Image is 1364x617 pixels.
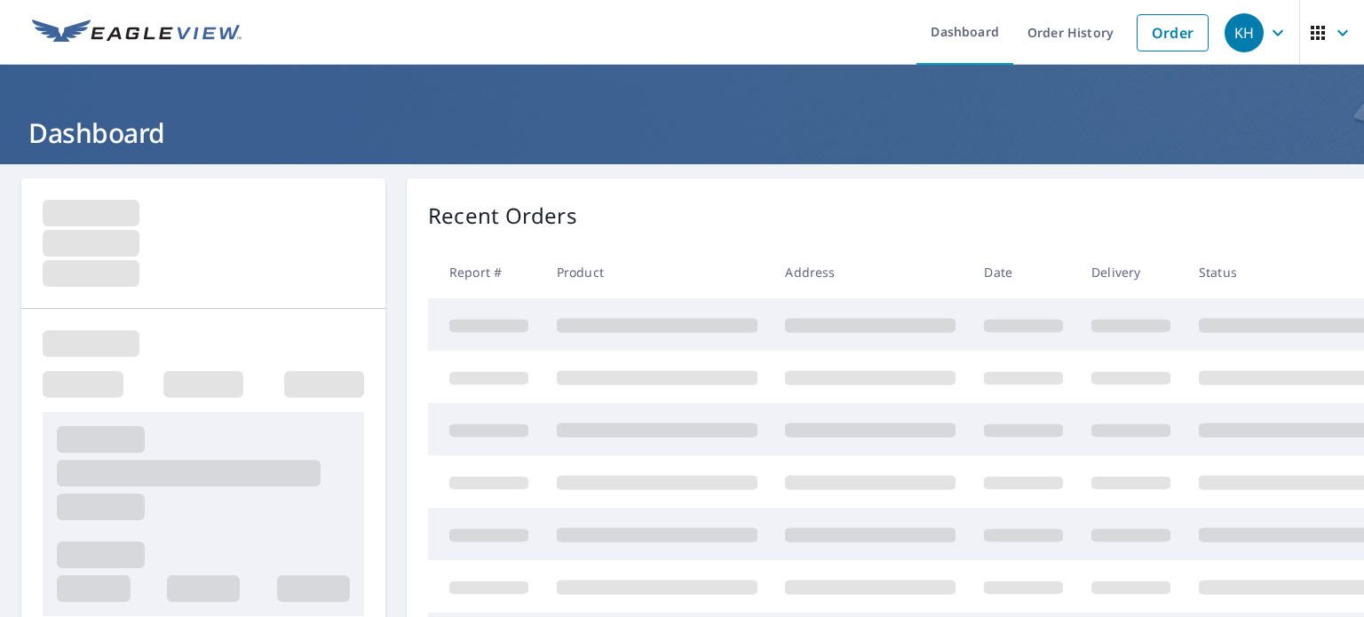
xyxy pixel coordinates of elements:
[428,246,543,298] th: Report #
[21,115,1343,151] h1: Dashboard
[1225,13,1264,52] div: KH
[543,246,772,298] th: Product
[1077,246,1185,298] th: Delivery
[771,246,970,298] th: Address
[970,246,1077,298] th: Date
[428,200,577,232] p: Recent Orders
[1137,14,1209,51] a: Order
[32,20,242,46] img: EV Logo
